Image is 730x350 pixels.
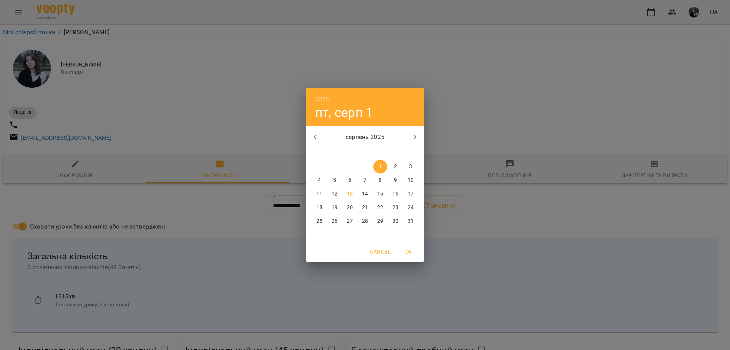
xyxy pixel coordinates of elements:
[389,160,402,173] button: 2
[313,148,326,156] span: пн
[408,218,414,225] p: 31
[333,177,336,184] p: 5
[394,163,397,170] p: 2
[377,218,383,225] p: 29
[409,163,412,170] p: 3
[404,173,417,187] button: 10
[315,105,373,120] button: пт, серп 1
[389,148,402,156] span: сб
[404,214,417,228] button: 31
[358,187,372,201] button: 14
[404,201,417,214] button: 24
[316,204,322,211] p: 18
[328,148,341,156] span: вт
[408,204,414,211] p: 24
[347,204,353,211] p: 20
[343,214,357,228] button: 27
[389,201,402,214] button: 23
[332,218,338,225] p: 26
[373,214,387,228] button: 29
[408,190,414,198] p: 17
[379,163,382,170] p: 1
[370,247,390,256] span: Cancel
[363,177,367,184] p: 7
[362,204,368,211] p: 21
[343,148,357,156] span: ср
[373,187,387,201] button: 15
[389,214,402,228] button: 30
[358,201,372,214] button: 21
[373,148,387,156] span: пт
[343,173,357,187] button: 6
[392,190,398,198] p: 16
[324,132,406,142] p: серпень 2025
[379,177,382,184] p: 8
[404,187,417,201] button: 17
[328,214,341,228] button: 26
[392,218,398,225] p: 30
[328,187,341,201] button: 12
[348,177,351,184] p: 6
[400,247,418,256] span: OK
[362,218,368,225] p: 28
[358,148,372,156] span: чт
[377,204,383,211] p: 22
[315,94,329,105] button: 2025
[373,201,387,214] button: 22
[347,190,353,198] p: 13
[389,173,402,187] button: 9
[404,160,417,173] button: 3
[313,173,326,187] button: 4
[404,148,417,156] span: нд
[408,177,414,184] p: 10
[389,187,402,201] button: 16
[328,173,341,187] button: 5
[332,204,338,211] p: 19
[328,201,341,214] button: 19
[347,218,353,225] p: 27
[362,190,368,198] p: 14
[394,177,397,184] p: 9
[358,214,372,228] button: 28
[367,245,394,259] button: Cancel
[397,245,421,259] button: OK
[318,177,321,184] p: 4
[377,190,383,198] p: 15
[373,160,387,173] button: 1
[316,218,322,225] p: 25
[343,187,357,201] button: 13
[392,204,398,211] p: 23
[313,214,326,228] button: 25
[313,201,326,214] button: 18
[313,187,326,201] button: 11
[373,173,387,187] button: 8
[332,190,338,198] p: 12
[316,190,322,198] p: 11
[343,201,357,214] button: 20
[358,173,372,187] button: 7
